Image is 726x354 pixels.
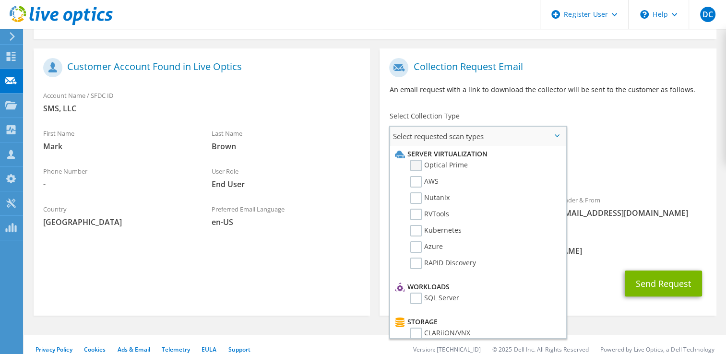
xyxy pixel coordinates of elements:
[410,258,476,269] label: RAPID Discovery
[43,179,192,189] span: -
[34,199,202,232] div: Country
[212,179,361,189] span: End User
[389,111,459,121] label: Select Collection Type
[212,217,361,227] span: en-US
[410,241,443,253] label: Azure
[380,228,716,261] div: CC & Reply To
[43,141,192,152] span: Mark
[36,345,72,354] a: Privacy Policy
[413,345,481,354] li: Version: [TECHNICAL_ID]
[558,208,707,218] span: [EMAIL_ADDRESS][DOMAIN_NAME]
[548,190,716,223] div: Sender & From
[202,199,370,232] div: Preferred Email Language
[118,345,150,354] a: Ads & Email
[228,345,250,354] a: Support
[202,345,216,354] a: EULA
[410,293,459,304] label: SQL Server
[393,148,560,160] li: Server Virtualization
[410,176,439,188] label: AWS
[84,345,106,354] a: Cookies
[600,345,714,354] li: Powered by Live Optics, a Dell Technology
[700,7,715,22] span: DC
[410,328,470,339] label: CLARiiON/VNX
[34,161,202,194] div: Phone Number
[410,160,468,171] label: Optical Prime
[393,316,560,328] li: Storage
[640,10,649,19] svg: \n
[202,123,370,156] div: Last Name
[393,281,560,293] li: Workloads
[43,103,360,114] span: SMS, LLC
[43,217,192,227] span: [GEOGRAPHIC_DATA]
[162,345,190,354] a: Telemetry
[410,209,449,220] label: RVTools
[34,85,370,118] div: Account Name / SFDC ID
[625,271,702,296] button: Send Request
[492,345,589,354] li: © 2025 Dell Inc. All Rights Reserved
[212,141,361,152] span: Brown
[380,150,716,185] div: Requested Collections
[43,58,356,77] h1: Customer Account Found in Live Optics
[389,58,702,77] h1: Collection Request Email
[390,127,565,146] span: Select requested scan types
[389,84,706,95] p: An email request with a link to download the collector will be sent to the customer as follows.
[34,123,202,156] div: First Name
[380,190,548,223] div: To
[410,192,450,204] label: Nutanix
[410,225,462,236] label: Kubernetes
[202,161,370,194] div: User Role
